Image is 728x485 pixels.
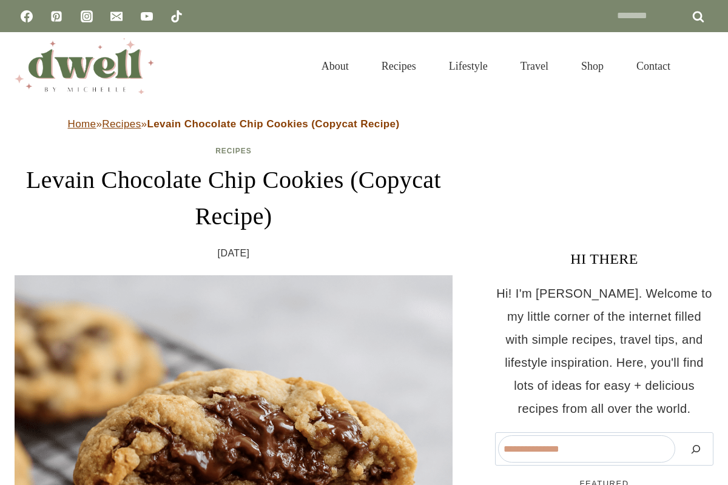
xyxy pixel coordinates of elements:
[104,4,129,28] a: Email
[15,4,39,28] a: Facebook
[620,45,687,87] a: Contact
[365,45,433,87] a: Recipes
[565,45,620,87] a: Shop
[433,45,504,87] a: Lifestyle
[68,118,400,130] span: » »
[15,38,154,94] img: DWELL by michelle
[693,56,713,76] button: View Search Form
[164,4,189,28] a: TikTok
[15,162,453,235] h1: Levain Chocolate Chip Cookies (Copycat Recipe)
[305,45,365,87] a: About
[75,4,99,28] a: Instagram
[305,45,687,87] nav: Primary Navigation
[68,118,96,130] a: Home
[135,4,159,28] a: YouTube
[215,147,252,155] a: Recipes
[495,248,713,270] h3: HI THERE
[102,118,141,130] a: Recipes
[681,435,710,463] button: Search
[44,4,69,28] a: Pinterest
[504,45,565,87] a: Travel
[218,244,250,263] time: [DATE]
[495,282,713,420] p: Hi! I'm [PERSON_NAME]. Welcome to my little corner of the internet filled with simple recipes, tr...
[147,118,399,130] strong: Levain Chocolate Chip Cookies (Copycat Recipe)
